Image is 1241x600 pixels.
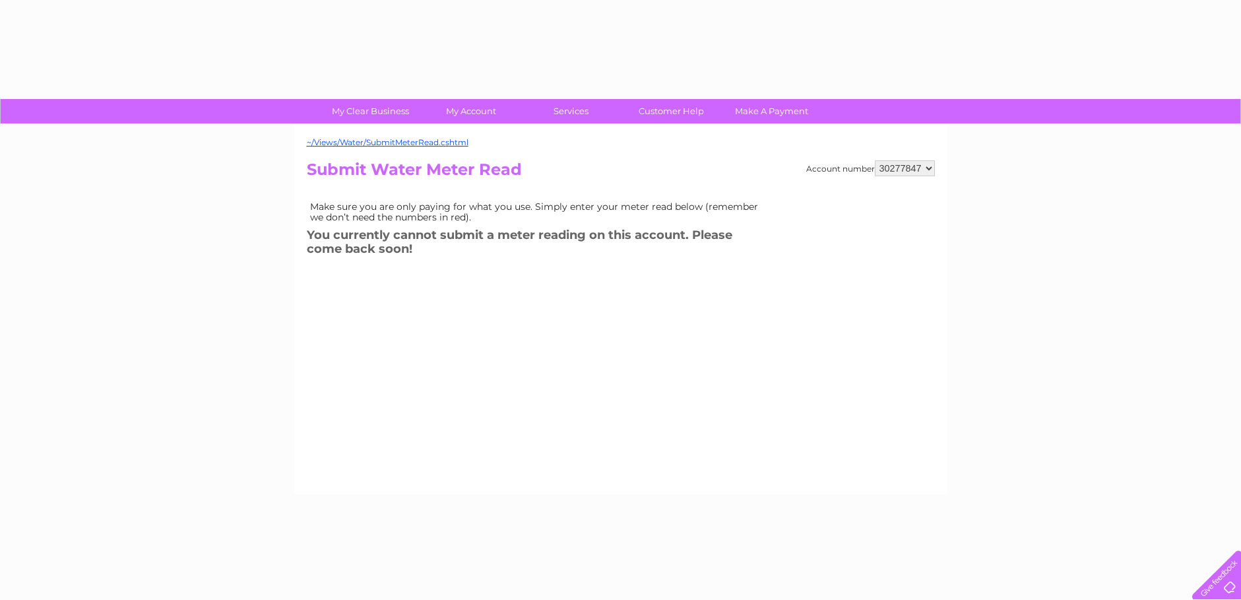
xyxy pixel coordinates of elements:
[517,99,625,123] a: Services
[307,226,769,262] h3: You currently cannot submit a meter reading on this account. Please come back soon!
[806,160,935,176] div: Account number
[307,160,935,185] h2: Submit Water Meter Read
[316,99,425,123] a: My Clear Business
[717,99,826,123] a: Make A Payment
[416,99,525,123] a: My Account
[307,198,769,226] td: Make sure you are only paying for what you use. Simply enter your meter read below (remember we d...
[307,137,468,147] a: ~/Views/Water/SubmitMeterRead.cshtml
[617,99,726,123] a: Customer Help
